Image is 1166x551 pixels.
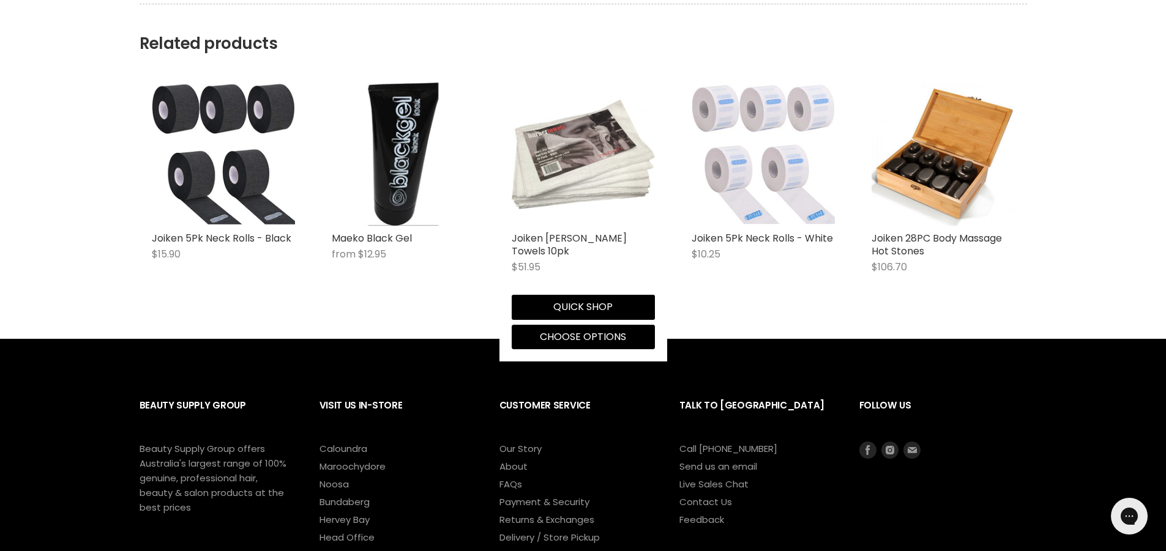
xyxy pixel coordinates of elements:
[499,513,594,526] a: Returns & Exchanges
[140,4,1027,53] h2: Related products
[499,460,528,473] a: About
[512,325,655,349] button: Choose options
[332,247,356,261] span: from
[1105,494,1154,539] iframe: Gorgias live chat messenger
[679,442,777,455] a: Call [PHONE_NUMBER]
[679,495,732,508] a: Contact Us
[152,83,295,226] a: Joiken 5Pk Neck Rolls - Black Joiken 5Pk Neck Rolls - Black
[356,83,451,226] img: Maeko Black Gel
[859,390,1027,441] h2: Follow us
[152,247,181,261] span: $15.90
[872,231,1002,258] a: Joiken 28PC Body Massage Hot Stones
[540,330,626,344] span: Choose options
[679,478,749,490] a: Live Sales Chat
[499,531,600,544] a: Delivery / Store Pickup
[679,460,757,473] a: Send us an email
[512,260,540,274] span: $51.95
[320,495,370,508] a: Bundaberg
[332,83,475,226] a: Maeko Black Gel Maeko Black Gel
[332,231,412,245] a: Maeko Black Gel
[872,260,907,274] span: $106.70
[499,390,655,441] h2: Customer Service
[320,390,475,441] h2: Visit Us In-Store
[692,247,720,261] span: $10.25
[152,84,295,224] img: Joiken 5Pk Neck Rolls - Black
[320,531,375,544] a: Head Office
[499,495,589,508] a: Payment & Security
[320,513,370,526] a: Hervey Bay
[512,295,655,319] button: Quick shop
[512,99,655,209] img: Joiken Barber Towels 10pk
[872,83,1015,226] img: Joiken 28PC Body Massage Hot Stones
[512,231,627,258] a: Joiken [PERSON_NAME] Towels 10pk
[140,442,286,515] p: Beauty Supply Group offers Australia's largest range of 100% genuine, professional hair, beauty &...
[140,390,295,441] h2: Beauty Supply Group
[320,460,386,473] a: Maroochydore
[320,478,349,490] a: Noosa
[320,442,367,455] a: Caloundra
[358,247,386,261] span: $12.95
[499,442,542,455] a: Our Story
[152,231,291,245] a: Joiken 5Pk Neck Rolls - Black
[692,84,835,224] img: Joiken 5Pk Neck Rolls - White
[499,478,522,490] a: FAQs
[692,83,835,226] a: Joiken 5Pk Neck Rolls - White Joiken 5Pk Neck Rolls - White
[679,390,835,441] h2: Talk to [GEOGRAPHIC_DATA]
[679,513,724,526] a: Feedback
[512,83,655,226] a: Joiken Barber Towels 10pk Joiken Barber Towels 10pk
[692,231,833,245] a: Joiken 5Pk Neck Rolls - White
